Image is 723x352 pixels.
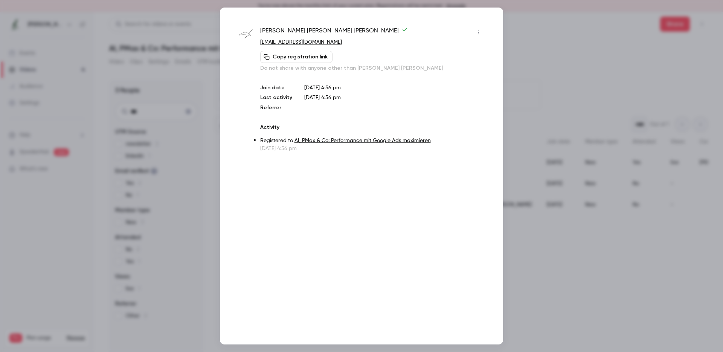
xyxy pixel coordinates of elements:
a: AI, PMax & Co: Performance mit Google Ads maximieren [294,138,431,143]
p: Referrer [260,104,292,112]
p: Activity [260,124,484,131]
p: [DATE] 4:56 pm [304,84,484,92]
p: Registered to [260,137,484,145]
p: Do not share with anyone other than [PERSON_NAME] [PERSON_NAME] [260,64,484,72]
p: Join date [260,84,292,92]
button: Copy registration link [260,51,333,63]
span: [DATE] 4:56 pm [304,95,341,100]
p: Last activity [260,94,292,102]
img: ximenapaulabarbano.com [239,27,253,41]
span: [PERSON_NAME] [PERSON_NAME] [PERSON_NAME] [260,26,408,38]
p: [DATE] 4:56 pm [260,145,484,152]
a: [EMAIL_ADDRESS][DOMAIN_NAME] [260,40,342,45]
